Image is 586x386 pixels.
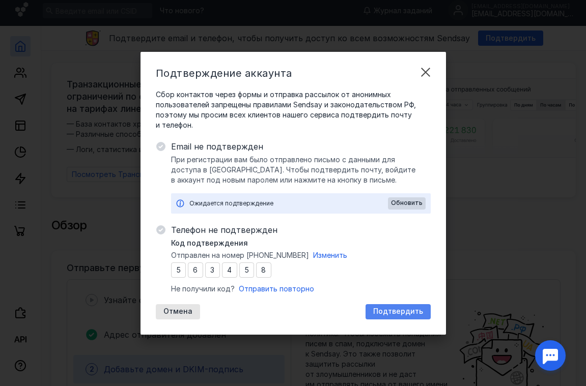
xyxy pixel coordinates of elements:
[188,262,203,278] input: 0
[366,304,431,319] button: Подтвердить
[239,262,255,278] input: 0
[156,67,292,79] span: Подтверждение аккаунта
[171,284,235,294] span: Не получили код?
[313,250,347,260] button: Изменить
[171,250,309,260] span: Отправлен на номер [PHONE_NUMBER]
[189,198,388,209] div: Ожидается подтверждение
[373,307,423,316] span: Подтвердить
[205,262,220,278] input: 0
[388,197,426,210] button: Обновить
[256,262,271,278] input: 0
[171,238,248,248] span: Код подтверждения
[171,262,186,278] input: 0
[239,284,314,294] button: Отправить повторно
[163,307,192,316] span: Отмена
[156,90,431,130] span: Сбор контактов через формы и отправка рассылок от анонимных пользователей запрещены правилами Sen...
[171,155,431,185] span: При регистрации вам было отправлено письмо с данными для доступа в [GEOGRAPHIC_DATA]. Чтобы подтв...
[171,224,431,236] span: Телефон не подтвержден
[239,284,314,293] span: Отправить повторно
[156,304,200,319] button: Отмена
[171,140,431,153] span: Email не подтвержден
[391,199,423,206] span: Обновить
[313,251,347,259] span: Изменить
[222,262,237,278] input: 0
